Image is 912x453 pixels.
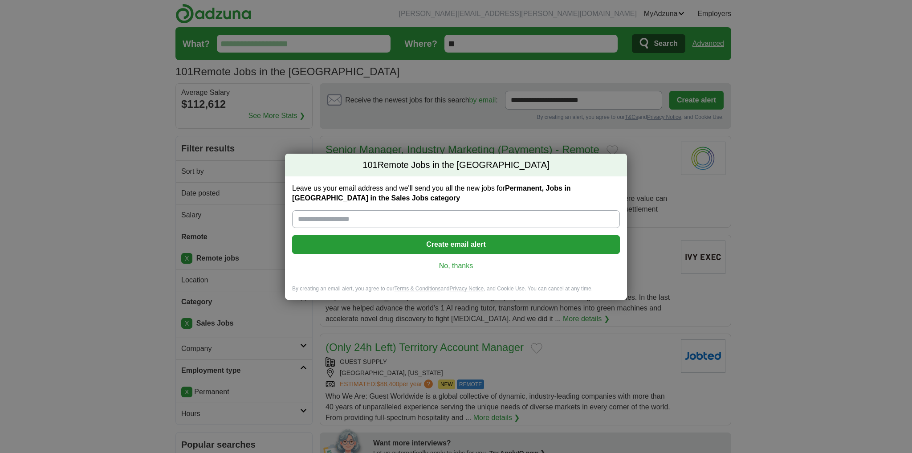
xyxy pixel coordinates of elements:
label: Leave us your email address and we'll send you all the new jobs for [292,184,620,203]
a: No, thanks [299,261,613,271]
button: Create email alert [292,235,620,254]
div: By creating an email alert, you agree to our and , and Cookie Use. You can cancel at any time. [285,285,627,300]
a: Terms & Conditions [394,286,440,292]
span: 101 [362,159,377,171]
h2: Remote Jobs in the [GEOGRAPHIC_DATA] [285,154,627,177]
a: Privacy Notice [450,286,484,292]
